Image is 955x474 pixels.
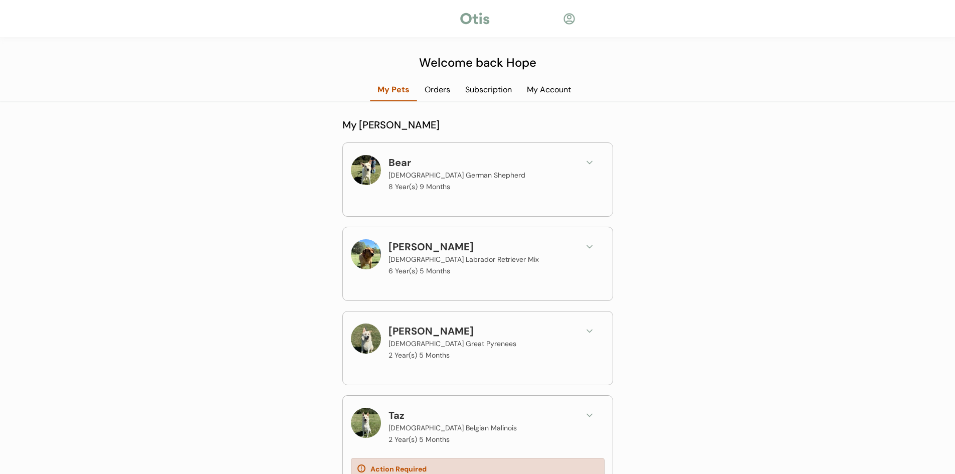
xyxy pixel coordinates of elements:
[389,339,516,349] div: [DEMOGRAPHIC_DATA] Great Pyrenees
[342,117,613,132] div: My [PERSON_NAME]
[389,239,474,254] div: [PERSON_NAME]
[370,84,417,95] div: My Pets
[519,84,579,95] div: My Account
[389,155,426,170] div: Bear
[389,423,517,433] div: [DEMOGRAPHIC_DATA] Belgian Malinois
[389,352,450,359] p: 2 Year(s) 5 Months
[380,54,576,72] div: Welcome back Hope
[389,436,450,443] p: 2 Year(s) 5 Months
[458,84,519,95] div: Subscription
[389,324,474,339] div: [PERSON_NAME]
[389,408,426,423] div: Taz
[417,84,458,95] div: Orders
[389,254,539,265] div: [DEMOGRAPHIC_DATA] Labrador Retriever Mix
[389,183,450,190] p: 8 Year(s) 9 Months
[389,267,450,274] p: 6 Year(s) 5 Months
[389,170,525,181] div: [DEMOGRAPHIC_DATA] German Shepherd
